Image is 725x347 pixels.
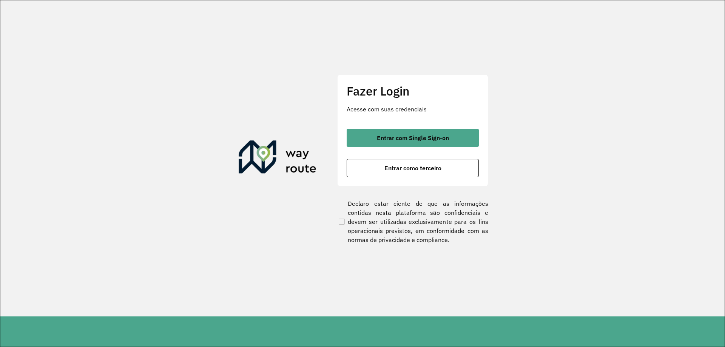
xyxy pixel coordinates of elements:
p: Acesse com suas credenciais [347,105,479,114]
h2: Fazer Login [347,84,479,98]
label: Declaro estar ciente de que as informações contidas nesta plataforma são confidenciais e devem se... [337,199,488,244]
span: Entrar como terceiro [384,165,441,171]
button: button [347,129,479,147]
img: Roteirizador AmbevTech [239,140,316,177]
button: button [347,159,479,177]
span: Entrar com Single Sign-on [377,135,449,141]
